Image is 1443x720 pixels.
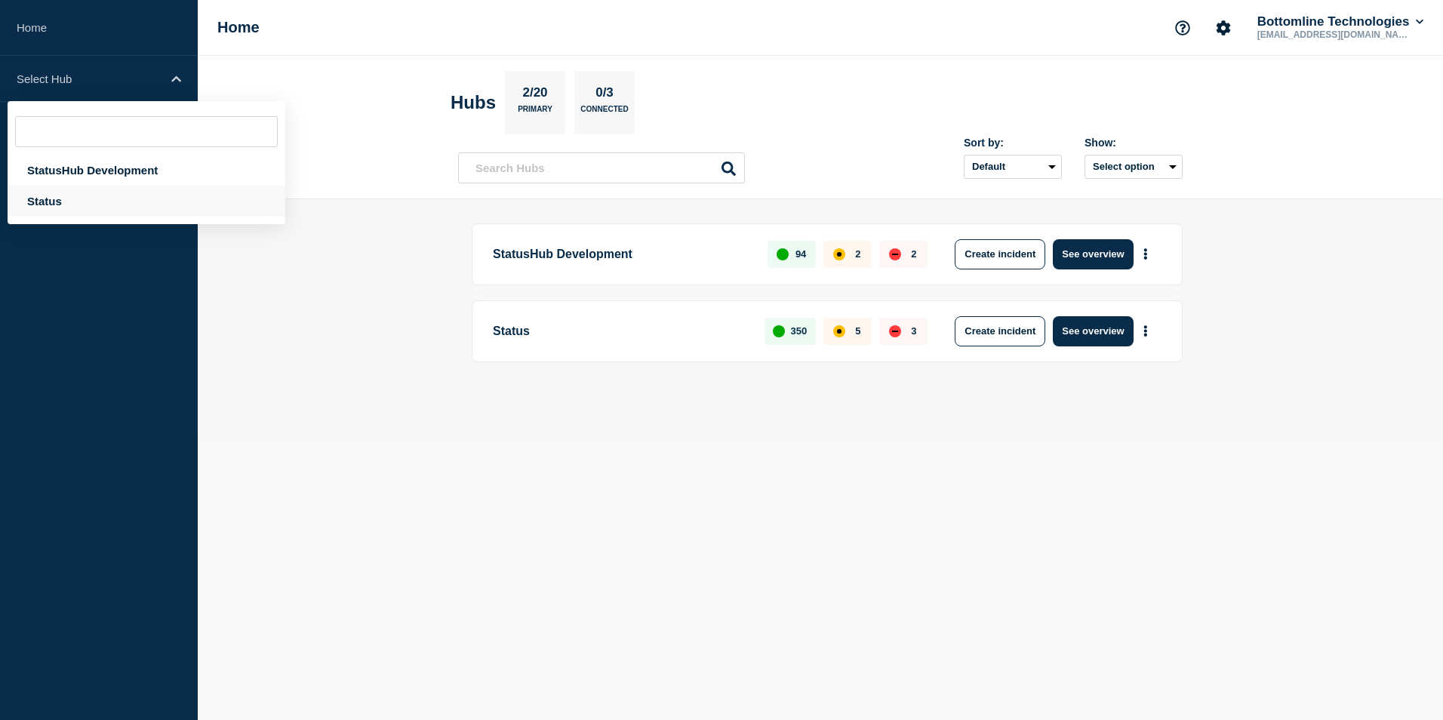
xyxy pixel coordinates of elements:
p: 350 [791,325,808,337]
div: up [777,248,789,260]
div: up [773,325,785,337]
button: Select option [1085,155,1183,179]
h1: Home [217,19,260,36]
div: Status [8,186,285,217]
p: Status [493,316,747,346]
p: Primary [518,105,552,121]
div: down [889,325,901,337]
button: Create incident [955,316,1045,346]
p: Connected [580,105,628,121]
button: See overview [1053,239,1133,269]
h2: Hubs [451,92,496,113]
select: Sort by [964,155,1062,179]
input: Search Hubs [458,152,745,183]
div: affected [833,325,845,337]
p: 2 [855,248,860,260]
div: affected [833,248,845,260]
p: StatusHub Development [493,239,750,269]
p: 0/3 [590,85,620,105]
div: down [889,248,901,260]
button: Account settings [1208,12,1239,44]
p: 2 [911,248,916,260]
div: Show: [1085,137,1183,149]
button: Bottomline Technologies [1254,14,1426,29]
p: [EMAIL_ADDRESS][DOMAIN_NAME] [1254,29,1411,40]
div: StatusHub Development [8,155,285,186]
button: Support [1167,12,1198,44]
p: Select Hub [17,72,162,85]
p: 2/20 [517,85,553,105]
p: 5 [855,325,860,337]
button: See overview [1053,316,1133,346]
p: 3 [911,325,916,337]
button: More actions [1136,240,1155,268]
div: Sort by: [964,137,1062,149]
button: Create incident [955,239,1045,269]
button: More actions [1136,317,1155,345]
p: 94 [795,248,806,260]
